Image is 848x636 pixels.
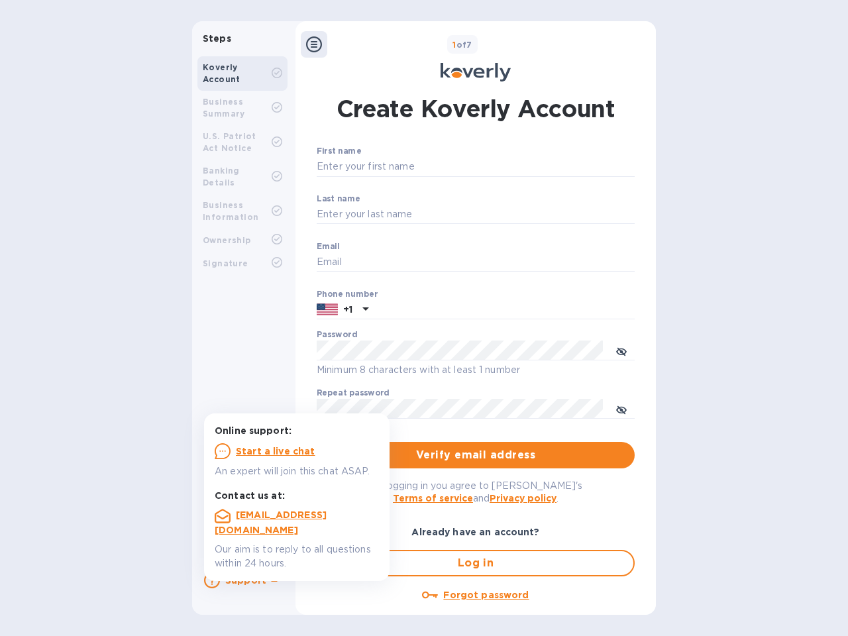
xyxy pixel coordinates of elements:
[317,148,361,156] label: First name
[443,590,529,600] u: Forgot password
[203,258,248,268] b: Signature
[317,550,635,576] button: Log in
[490,493,556,503] a: Privacy policy
[337,92,615,125] h1: Create Koverly Account
[317,157,635,177] input: Enter your first name
[343,303,352,316] p: +1
[203,131,256,153] b: U.S. Patriot Act Notice
[452,40,456,50] span: 1
[317,390,390,397] label: Repeat password
[236,446,315,456] u: Start a live chat
[317,442,635,468] button: Verify email address
[203,235,251,245] b: Ownership
[317,205,635,225] input: Enter your last name
[215,490,285,501] b: Contact us at:
[225,575,266,586] b: Support
[608,337,635,364] button: toggle password visibility
[317,290,378,298] label: Phone number
[608,396,635,422] button: toggle password visibility
[203,166,240,187] b: Banking Details
[411,527,539,537] b: Already have an account?
[317,252,635,272] input: Email
[215,464,379,478] p: An expert will join this chat ASAP.
[203,200,258,222] b: Business Information
[215,509,327,535] a: [EMAIL_ADDRESS][DOMAIN_NAME]
[317,331,357,339] label: Password
[215,425,291,436] b: Online support:
[393,493,473,503] a: Terms of service
[317,362,635,378] p: Minimum 8 characters with at least 1 number
[203,97,245,119] b: Business Summary
[317,195,360,203] label: Last name
[370,480,582,503] span: By logging in you agree to [PERSON_NAME]'s and .
[203,62,240,84] b: Koverly Account
[203,33,231,44] b: Steps
[215,543,379,570] p: Our aim is to reply to all questions within 24 hours.
[327,447,624,463] span: Verify email address
[329,555,623,571] span: Log in
[452,40,472,50] b: of 7
[317,302,338,317] img: US
[317,242,340,250] label: Email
